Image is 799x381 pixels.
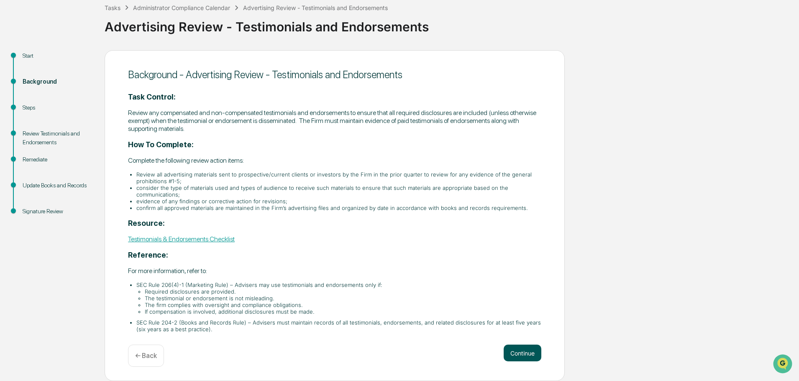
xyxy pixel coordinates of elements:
[23,103,91,112] div: Steps
[5,102,57,117] a: 🖐️Preclearance
[135,352,157,360] p: ← Back
[243,4,388,11] div: Advertising Review - Testimonials and Endorsements
[136,205,541,211] li: confirm all approved materials are maintained in the Firm’s advertising files and organized by da...
[28,72,106,79] div: We're available if you need us!
[128,219,165,228] strong: Resource:
[69,105,104,114] span: Attestations
[145,288,541,295] li: Required disclosures are provided.
[145,302,541,308] li: The firm complies with oversight and compliance obligations.
[83,142,101,148] span: Pylon
[128,69,541,81] div: Background - Advertising Review - Testimonials and Endorsements
[23,51,91,60] div: Start
[128,235,235,243] a: Testimonials & Endorsements Checklist
[136,319,541,332] li: SEC Rule 204-2 (Books and Records Rule) – Advisers must maintain records of all testimonials, end...
[105,4,120,11] div: Tasks
[17,105,54,114] span: Preclearance
[57,102,107,117] a: 🗄️Attestations
[105,13,795,34] div: Advertising Review - Testimonials and Endorsements
[128,140,194,149] strong: How To Complete:
[128,92,176,101] strong: Task Control:
[61,106,67,113] div: 🗄️
[504,345,541,361] button: Continue
[59,141,101,148] a: Powered byPylon
[8,64,23,79] img: 1746055101610-c473b297-6a78-478c-a979-82029cc54cd1
[17,121,53,130] span: Data Lookup
[23,207,91,216] div: Signature Review
[128,251,168,259] strong: Reference:
[5,118,56,133] a: 🔎Data Lookup
[128,267,541,275] p: For more information, refer to:
[8,106,15,113] div: 🖐️
[23,77,91,86] div: Background
[145,295,541,302] li: The testimonial or endorsement is not misleading.
[133,4,230,11] div: Administrator Compliance Calendar
[142,66,152,77] button: Start new chat
[136,171,541,184] li: Review all advertising materials sent to prospective/current clients or investors by the Firm in ...
[145,308,541,315] li: If compensation is involved, additional disclosures must be made.
[8,18,152,31] p: How can we help?
[28,64,137,72] div: Start new chat
[772,353,795,376] iframe: Open customer support
[23,129,91,147] div: Review Testimonials and Endorsements
[8,122,15,129] div: 🔎
[136,281,541,315] li: SEC Rule 206(4)-1 (Marketing Rule) – Advisers may use testimonials and endorsements only if:
[128,109,541,133] p: Review any compensated and non-compensated testimonials and endorsements to ensure that all requi...
[136,184,541,198] li: consider the type of materials used and types of audience to receive such materials to ensure tha...
[23,155,91,164] div: Remediate
[128,156,541,164] p: Complete the following review action items:
[136,198,541,205] li: evidence of any findings or corrective action for revisions;
[23,181,91,190] div: Update Books and Records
